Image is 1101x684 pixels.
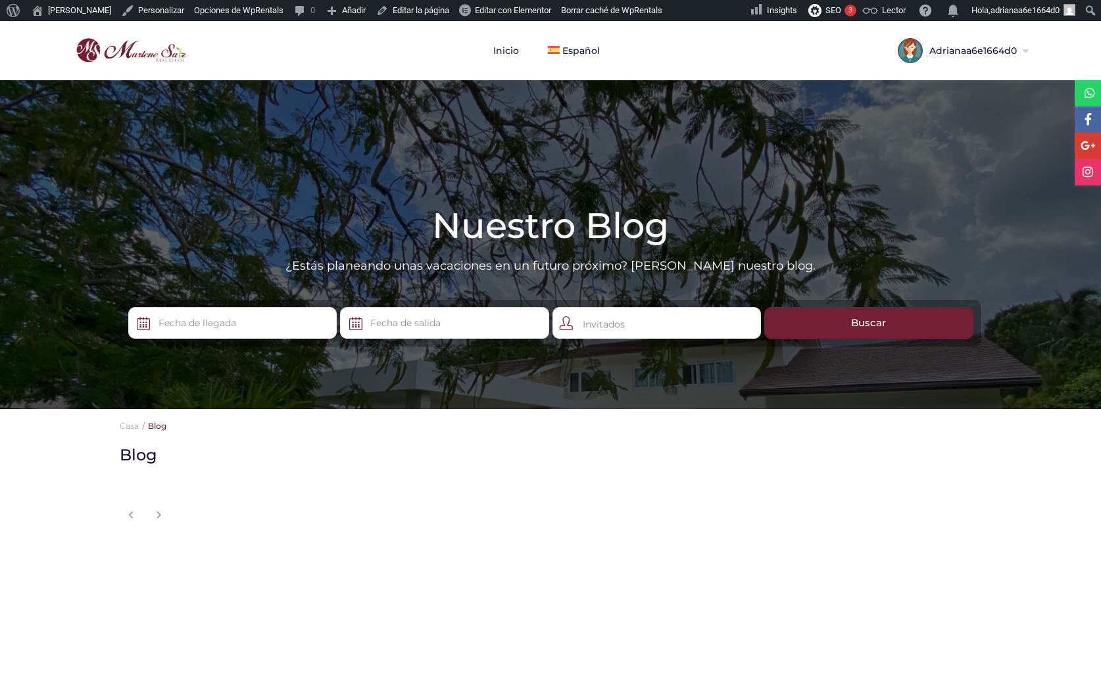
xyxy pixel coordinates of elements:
[844,5,856,16] div: 3
[120,421,139,431] a: Casa
[562,45,600,57] span: Español
[991,5,1060,15] span: adrianaa6e1664d0
[340,307,549,339] input: Fecha de salida
[128,307,337,339] input: Fecha de llegada
[674,3,748,19] img: Visitas de 48 horas. Haz clic para ver más estadísticas del sitio.
[475,5,551,15] span: Editar con Elementor
[535,21,613,80] a: Español
[923,46,1020,55] span: Adrianaa6e1664d0
[767,5,797,15] span: Insights
[480,21,532,80] a: Inicio
[552,307,762,339] div: Invitados
[120,445,677,465] h1: Blog
[825,5,841,15] span: SEO
[764,307,973,339] input: Buscar
[72,35,189,66] img: logo
[139,421,166,431] li: Blog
